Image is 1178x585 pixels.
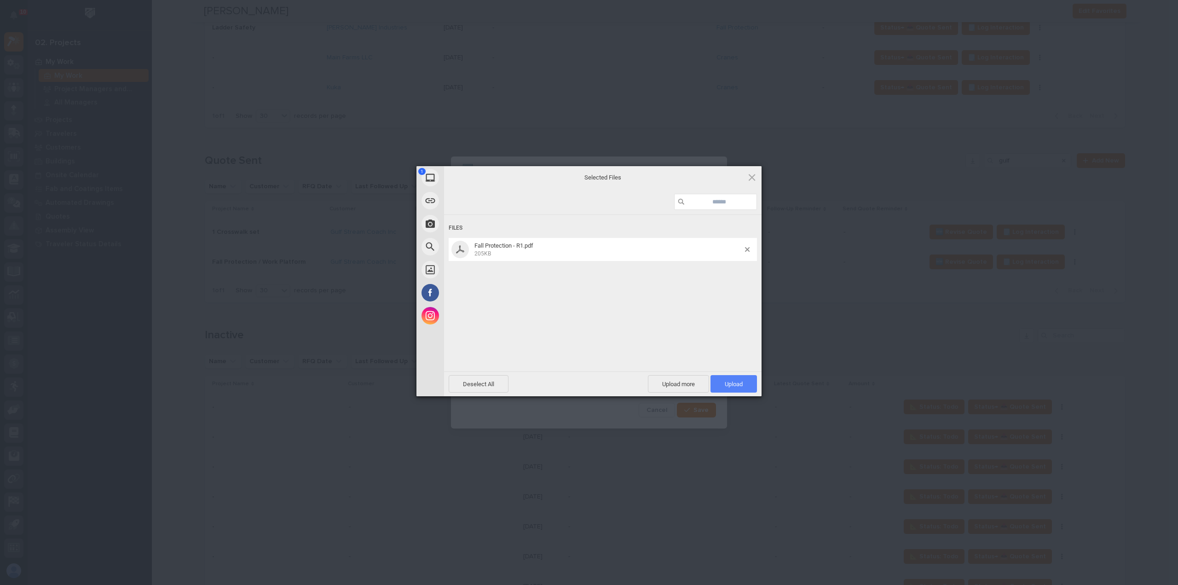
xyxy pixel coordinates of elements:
[474,250,491,257] span: 205KB
[416,212,527,235] div: Take Photo
[474,242,533,249] span: Fall Protection - R1.pdf
[472,242,745,257] span: Fall Protection - R1.pdf
[416,281,527,304] div: Facebook
[416,189,527,212] div: Link (URL)
[747,172,757,182] span: Click here or hit ESC to close picker
[416,304,527,327] div: Instagram
[725,381,743,388] span: Upload
[449,375,508,393] span: Deselect All
[449,220,757,237] div: Files
[416,235,527,258] div: Web Search
[511,173,695,181] span: Selected Files
[418,168,426,175] span: 1
[710,375,757,393] span: Upload
[416,258,527,281] div: Unsplash
[416,166,527,189] div: My Device
[648,375,709,393] span: Upload more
